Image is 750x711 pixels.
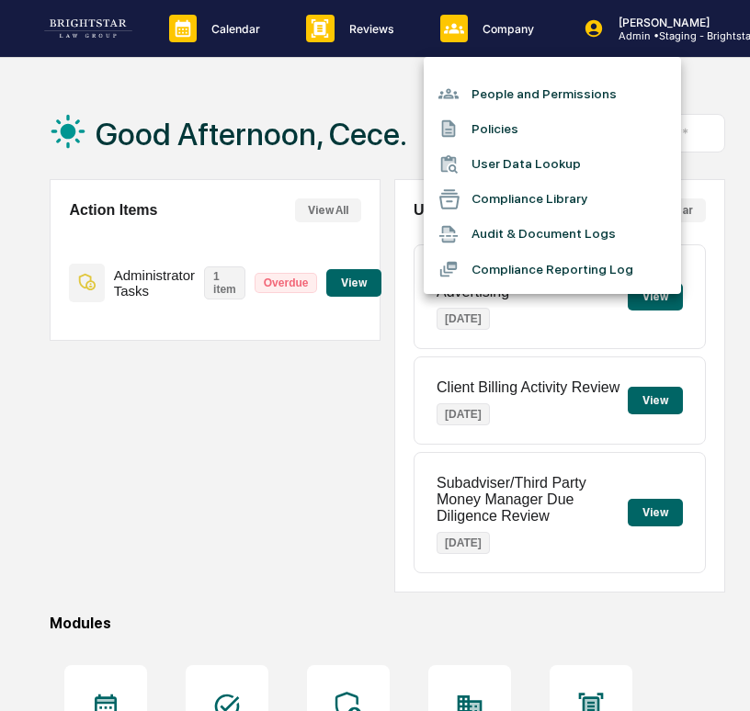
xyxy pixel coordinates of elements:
[424,217,681,252] li: Audit & Document Logs
[424,76,681,111] li: People and Permissions
[424,111,681,146] li: Policies
[424,252,681,287] li: Compliance Reporting Log
[424,147,681,182] li: User Data Lookup
[424,182,681,217] li: Compliance Library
